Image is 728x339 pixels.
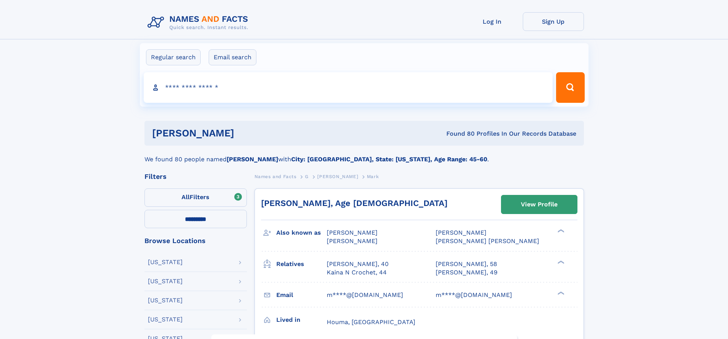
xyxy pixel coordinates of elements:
h3: Also known as [276,226,327,239]
div: [US_STATE] [148,259,183,265]
a: View Profile [501,195,577,214]
a: [PERSON_NAME], 49 [436,268,498,277]
h3: Lived in [276,313,327,326]
span: [PERSON_NAME] [327,237,378,245]
span: Houma, [GEOGRAPHIC_DATA] [327,318,415,326]
a: Log In [462,12,523,31]
div: ❯ [556,229,565,234]
div: [US_STATE] [148,297,183,303]
span: Mark [367,174,379,179]
div: [US_STATE] [148,278,183,284]
div: [US_STATE] [148,316,183,323]
label: Regular search [146,49,201,65]
a: [PERSON_NAME] [317,172,358,181]
h3: Relatives [276,258,327,271]
div: We found 80 people named with . [144,146,584,164]
img: Logo Names and Facts [144,12,255,33]
b: City: [GEOGRAPHIC_DATA], State: [US_STATE], Age Range: 45-60 [291,156,487,163]
a: [PERSON_NAME], 40 [327,260,389,268]
label: Email search [209,49,256,65]
div: Found 80 Profiles In Our Records Database [340,130,576,138]
span: All [182,193,190,201]
b: [PERSON_NAME] [227,156,278,163]
input: search input [144,72,553,103]
a: Kaina N Crochet, 44 [327,268,387,277]
button: Search Button [556,72,584,103]
span: [PERSON_NAME] [436,229,486,236]
div: ❯ [556,290,565,295]
a: Names and Facts [255,172,297,181]
a: [PERSON_NAME], Age [DEMOGRAPHIC_DATA] [261,198,448,208]
span: [PERSON_NAME] [317,174,358,179]
span: [PERSON_NAME] [327,229,378,236]
a: Sign Up [523,12,584,31]
h1: [PERSON_NAME] [152,128,340,138]
label: Filters [144,188,247,207]
div: ❯ [556,260,565,264]
div: Browse Locations [144,237,247,244]
a: [PERSON_NAME], 58 [436,260,497,268]
h3: Email [276,289,327,302]
a: G [305,172,309,181]
div: Filters [144,173,247,180]
div: View Profile [521,196,558,213]
span: [PERSON_NAME] [PERSON_NAME] [436,237,539,245]
span: G [305,174,309,179]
